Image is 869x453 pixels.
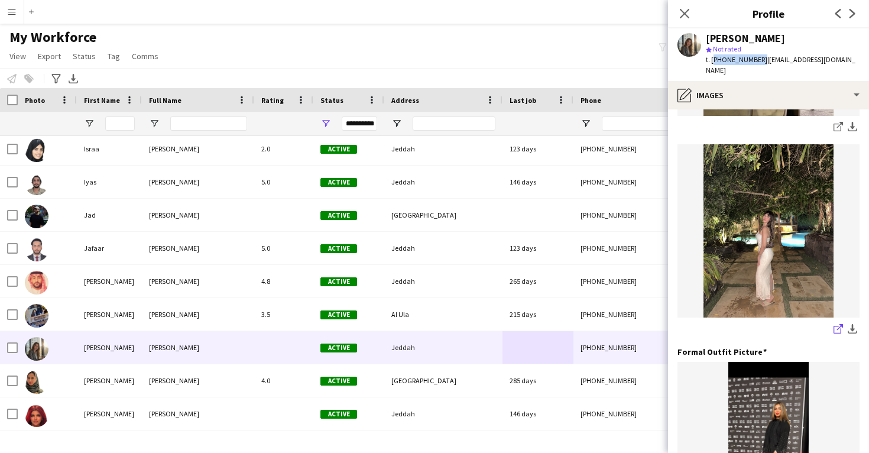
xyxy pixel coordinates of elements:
[391,409,415,418] span: Jeddah
[77,331,142,364] div: [PERSON_NAME]
[149,211,199,219] span: [PERSON_NAME]
[25,337,48,361] img: Jamilah Alorabi
[706,55,767,64] span: t. [PHONE_NUMBER]
[25,403,48,427] img: Jana Al Omari
[261,96,284,105] span: Rating
[320,118,331,129] button: Open Filter Menu
[105,117,135,131] input: First Name Filter Input
[391,310,409,319] span: Al Ula
[510,96,536,105] span: Last job
[38,51,61,62] span: Export
[149,409,199,418] span: [PERSON_NAME]
[391,144,415,153] span: Jeddah
[254,232,313,264] div: 5.0
[25,172,48,195] img: Iyas Duahithem
[502,265,573,297] div: 265 days
[668,81,869,109] div: Images
[677,347,767,357] h3: Formal Outfit Picture
[5,48,31,64] a: View
[132,51,158,62] span: Comms
[581,118,591,129] button: Open Filter Menu
[391,343,415,352] span: Jeddah
[320,344,357,352] span: Active
[254,265,313,297] div: 4.8
[254,166,313,198] div: 5.0
[25,96,45,105] span: Photo
[127,48,163,64] a: Comms
[573,132,725,165] div: [PHONE_NUMBER]
[149,343,199,352] span: [PERSON_NAME]
[25,138,48,162] img: Israa Qasim
[77,132,142,165] div: Israa
[502,364,573,397] div: 285 days
[502,166,573,198] div: 146 days
[502,132,573,165] div: 123 days
[602,117,718,131] input: Phone Filter Input
[573,166,725,198] div: [PHONE_NUMBER]
[573,298,725,331] div: [PHONE_NUMBER]
[66,72,80,86] app-action-btn: Export XLSX
[320,178,357,187] span: Active
[84,96,120,105] span: First Name
[391,211,456,219] span: [GEOGRAPHIC_DATA]
[254,298,313,331] div: 3.5
[9,28,96,46] span: My Workforce
[149,177,199,186] span: [PERSON_NAME]
[149,277,199,286] span: [PERSON_NAME]
[573,331,725,364] div: [PHONE_NUMBER]
[713,44,741,53] span: Not rated
[254,132,313,165] div: 2.0
[706,55,855,75] span: | [EMAIL_ADDRESS][DOMAIN_NAME]
[391,118,402,129] button: Open Filter Menu
[581,96,601,105] span: Phone
[320,410,357,419] span: Active
[25,271,48,295] img: Jamal Tantawi
[84,118,95,129] button: Open Filter Menu
[320,277,357,286] span: Active
[25,370,48,394] img: Jana Abdullah
[149,144,199,153] span: [PERSON_NAME]
[502,232,573,264] div: 123 days
[668,6,869,21] h3: Profile
[573,364,725,397] div: [PHONE_NUMBER]
[502,397,573,430] div: 146 days
[149,118,160,129] button: Open Filter Menu
[677,144,860,318] img: IMG_1614.jpeg
[33,48,66,64] a: Export
[103,48,125,64] a: Tag
[573,265,725,297] div: [PHONE_NUMBER]
[413,117,495,131] input: Address Filter Input
[573,397,725,430] div: [PHONE_NUMBER]
[391,244,415,253] span: Jeddah
[77,166,142,198] div: Iyas
[149,310,199,319] span: [PERSON_NAME]
[25,304,48,328] img: Jamila Mumtaz
[320,211,357,220] span: Active
[254,364,313,397] div: 4.0
[573,232,725,264] div: [PHONE_NUMBER]
[391,177,415,186] span: Jeddah
[706,33,785,44] div: [PERSON_NAME]
[77,397,142,430] div: [PERSON_NAME]
[149,96,181,105] span: Full Name
[391,277,415,286] span: Jeddah
[149,376,199,385] span: [PERSON_NAME]
[320,377,357,386] span: Active
[9,51,26,62] span: View
[502,298,573,331] div: 215 days
[320,96,343,105] span: Status
[108,51,120,62] span: Tag
[25,205,48,228] img: Jad AlSaadawi
[77,364,142,397] div: [PERSON_NAME]
[77,199,142,231] div: Jad
[320,145,357,154] span: Active
[49,72,63,86] app-action-btn: Advanced filters
[320,310,357,319] span: Active
[170,117,247,131] input: Full Name Filter Input
[25,238,48,261] img: Jafaar Alsharif
[73,51,96,62] span: Status
[77,298,142,331] div: [PERSON_NAME]
[320,244,357,253] span: Active
[68,48,100,64] a: Status
[77,232,142,264] div: Jafaar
